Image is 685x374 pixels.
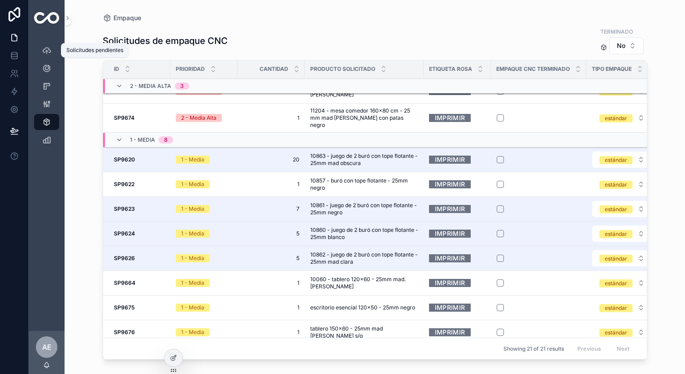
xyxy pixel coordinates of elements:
[130,83,171,90] span: 2 - Media Alta
[605,304,627,312] div: estándar
[310,325,418,339] span: tablero 150x60 - 25mm mad [PERSON_NAME] s/g
[503,345,564,352] span: Showing 21 of 21 results
[181,205,204,213] div: 1 - Media
[130,136,155,144] span: 1 - Media
[605,114,627,122] div: estándar
[429,251,471,265] a: IMPRIMIR
[592,65,632,73] span: Tipo empaque
[605,156,627,164] div: estándar
[114,181,134,187] strong: SP9622
[181,230,204,238] div: 1 - Media
[42,342,52,352] span: AE
[429,111,471,125] a: IMPRIMIR
[243,279,299,287] span: 1
[605,205,627,213] div: estándar
[617,41,625,50] span: No
[592,152,652,168] button: Select Button
[310,226,418,241] span: 10860 - juego de 2 buró con tope flotante - 25mm blanco
[429,300,471,314] a: IMPRIMIR
[114,230,135,237] strong: SP9624
[181,114,217,122] div: 2 - Media Alta
[310,177,418,191] span: 10857 - buró con tope flotante - 25mm negro
[243,205,299,213] span: 7
[243,114,299,122] span: 1
[114,304,134,311] strong: SP9675
[429,177,471,191] a: IMPRIMIR
[34,12,59,24] img: App logo
[592,324,652,340] button: Select Button
[592,176,652,192] button: Select Button
[181,156,204,164] div: 1 - Media
[181,254,204,262] div: 1 - Media
[310,276,418,290] span: 10060 - tablero 120x60 - 25mm mad. [PERSON_NAME]
[114,114,134,121] strong: SP9674
[243,156,299,163] span: 20
[29,36,65,160] div: scrollable content
[429,226,471,240] a: IMPRIMIR
[429,65,472,73] span: Etiqueta rosa
[592,250,652,266] button: Select Button
[260,65,288,73] span: Cantidad
[176,65,205,73] span: Prioridad
[66,47,123,54] div: Solicitudes pendientes
[310,107,418,129] span: 11204 - mesa comedor 160x80 cm - 25 mm mad [PERSON_NAME] con patas negro
[114,156,135,163] strong: SP9620
[605,329,627,337] div: estándar
[600,27,633,35] label: Terminado
[103,13,141,22] a: Empaque
[605,255,627,263] div: estándar
[310,251,418,265] span: 10862 - juego de 2 buró con tope flotante - 25mm mad clara
[605,230,627,238] div: estándar
[114,329,135,335] strong: SP9676
[243,329,299,336] span: 1
[429,325,471,339] a: IMPRIMIR
[605,279,627,287] div: estándar
[114,255,135,261] strong: SP9626
[180,83,184,90] div: 3
[114,65,119,73] span: ID
[592,110,652,126] button: Select Button
[310,304,415,311] span: escritorio esencial 120x50 - 25mm negro
[592,201,652,217] button: Select Button
[243,255,299,262] span: 5
[605,181,627,189] div: estándar
[310,65,375,73] span: Producto solicitado
[310,152,418,167] span: 10863 - juego de 2 buró con tope flotante - 25mm mad obscura
[113,13,141,22] span: Empaque
[243,230,299,237] span: 5
[103,35,228,47] h1: Solicitudes de empaque CNC
[310,202,418,216] span: 10861 - juego de 2 buró con tope flotante - 25mm negro
[496,65,570,73] span: Empaque CNC terminado
[114,279,135,286] strong: SP9664
[592,275,652,291] button: Select Button
[243,181,299,188] span: 1
[429,152,471,166] a: IMPRIMIR
[181,328,204,336] div: 1 - Media
[181,180,204,188] div: 1 - Media
[429,276,471,290] a: IMPRIMIR
[181,304,204,312] div: 1 - Media
[164,136,168,144] div: 8
[592,300,652,316] button: Select Button
[181,279,204,287] div: 1 - Media
[609,37,644,54] button: Select Button
[429,202,471,216] a: IMPRIMIR
[114,205,135,212] strong: SP9623
[243,304,299,311] span: 1
[592,226,652,242] button: Select Button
